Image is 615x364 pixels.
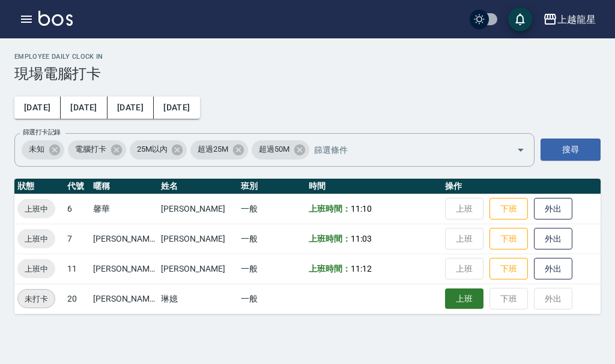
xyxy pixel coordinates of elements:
td: 20 [64,284,90,314]
img: Logo [38,11,73,26]
button: 外出 [534,258,572,280]
div: 超過25M [190,140,248,160]
div: 超過50M [252,140,309,160]
td: 一般 [238,284,306,314]
th: 操作 [442,179,601,194]
td: 琳嬑 [158,284,237,314]
th: 班別 [238,179,306,194]
button: 外出 [534,198,572,220]
span: 超過50M [252,143,297,155]
div: 25M以內 [130,140,187,160]
span: 未打卡 [18,293,55,305]
td: 一般 [238,194,306,224]
div: 上越龍星 [557,12,596,27]
input: 篩選條件 [311,139,495,160]
td: [PERSON_NAME] [158,224,237,254]
h2: Employee Daily Clock In [14,53,601,61]
td: 一般 [238,224,306,254]
span: 上班中 [17,233,55,245]
td: [PERSON_NAME] [90,224,159,254]
td: 馨華 [90,194,159,224]
button: 下班 [489,198,528,220]
th: 狀態 [14,179,64,194]
button: [DATE] [14,97,61,119]
b: 上班時間： [309,264,351,273]
td: [PERSON_NAME] [90,284,159,314]
button: 上越龍星 [538,7,601,32]
button: 外出 [534,228,572,250]
td: [PERSON_NAME] [158,254,237,284]
h3: 現場電腦打卡 [14,65,601,82]
td: 11 [64,254,90,284]
th: 暱稱 [90,179,159,194]
span: 25M以內 [130,143,175,155]
button: 下班 [489,228,528,250]
span: 11:10 [351,204,372,213]
button: [DATE] [61,97,107,119]
td: [PERSON_NAME] [90,254,159,284]
div: 未知 [22,140,64,160]
span: 11:12 [351,264,372,273]
th: 代號 [64,179,90,194]
button: 搜尋 [541,139,601,161]
td: 一般 [238,254,306,284]
button: 上班 [445,288,483,309]
th: 姓名 [158,179,237,194]
button: save [508,7,532,31]
td: [PERSON_NAME] [158,194,237,224]
div: 電腦打卡 [68,140,126,160]
b: 上班時間： [309,204,351,213]
button: [DATE] [154,97,199,119]
td: 7 [64,224,90,254]
button: 下班 [489,258,528,280]
th: 時間 [306,179,442,194]
button: [DATE] [108,97,154,119]
span: 上班中 [17,263,55,275]
label: 篩選打卡記錄 [23,128,61,137]
b: 上班時間： [309,234,351,243]
span: 上班中 [17,203,55,215]
td: 6 [64,194,90,224]
span: 11:03 [351,234,372,243]
span: 未知 [22,143,52,155]
span: 電腦打卡 [68,143,114,155]
button: Open [511,140,530,160]
span: 超過25M [190,143,235,155]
